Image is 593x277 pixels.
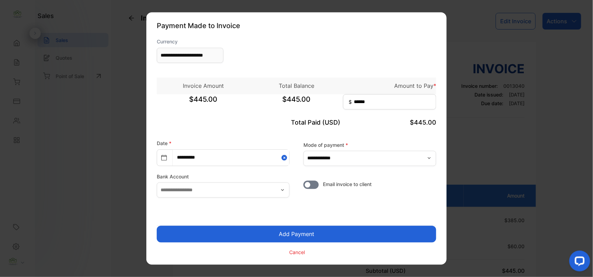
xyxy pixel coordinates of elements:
span: $445.00 [250,94,343,112]
label: Currency [157,38,224,45]
label: Date [157,141,171,146]
p: Total Balance [250,82,343,90]
span: Email invoice to client [323,181,372,188]
label: Bank Account [157,173,290,181]
span: $ [349,99,352,106]
span: $445.00 [410,119,436,126]
p: Payment Made to Invoice [157,21,436,31]
button: Add Payment [157,226,436,243]
iframe: LiveChat chat widget [564,248,593,277]
span: $445.00 [157,94,250,112]
p: Total Paid (USD) [250,118,343,127]
label: Mode of payment [303,141,436,149]
p: Invoice Amount [157,82,250,90]
p: Amount to Pay [343,82,436,90]
button: Close [282,150,289,166]
p: Cancel [290,249,305,256]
